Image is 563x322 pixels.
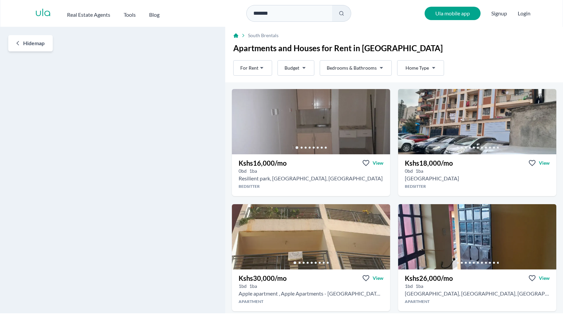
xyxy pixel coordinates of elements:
button: Bedrooms & Bathrooms [320,60,392,76]
nav: Main [67,8,173,19]
button: Login [518,9,530,17]
a: Blog [149,8,160,19]
h5: 1 bedrooms [405,283,413,290]
button: Tools [124,8,136,19]
h2: Tools [124,11,136,19]
a: Ula mobile app [425,7,481,20]
button: Real Estate Agents [67,8,110,19]
h5: 1 bathrooms [416,283,423,290]
button: For Rent [233,60,272,76]
span: Hide map [23,39,45,47]
h5: 1 bedrooms [239,283,247,290]
h2: Real Estate Agents [67,11,110,19]
span: View [373,275,383,281]
span: Bedrooms & Bathrooms [327,65,377,71]
h2: Blog [149,11,160,19]
h3: Kshs 30,000 /mo [239,273,287,283]
h2: Bedsitter for rent in South B - Kshs 18,000/mo -Nerkwo Restaurant, Plainsview Rd, Nairobi, Kenya,... [405,174,459,182]
span: South B rentals [248,32,278,39]
h3: Kshs 18,000 /mo [405,158,453,168]
span: Budget [285,65,299,71]
img: Bedsitter for rent - Kshs 18,000/mo - in South B near Nerkwo Restaurant, Plainsview Rd, Nairobi, ... [398,89,556,154]
span: View [373,160,383,166]
span: Signup [491,7,507,20]
h5: 1 bathrooms [249,283,257,290]
a: ula [35,7,51,19]
h5: 1 bathrooms [416,168,423,174]
h3: Kshs 26,000 /mo [405,273,453,283]
h1: Apartments and Houses for Rent in [GEOGRAPHIC_DATA] [233,43,555,54]
span: For Rent [240,65,258,71]
h5: 0 bedrooms [405,168,413,174]
button: Home Type [397,60,444,76]
a: Kshs16,000/moViewView property in detail0bd 1ba Resilient park, [GEOGRAPHIC_DATA], [GEOGRAPHIC_DA... [232,154,390,196]
img: 1 bedroom Apartment for rent - Kshs 26,000/mo - in South B near South Ville Apartments, Nairobi, ... [398,204,556,269]
h4: Bedsitter [232,184,390,189]
span: View [539,275,550,281]
h2: Bedsitter for rent in South B - Kshs 16,000/mo -Resilient Park, Mwembere, Nairobi, Kenya, Nairobi... [239,174,383,182]
a: Kshs18,000/moViewView property in detail0bd 1ba [GEOGRAPHIC_DATA]Bedsitter [398,154,556,196]
span: View [539,160,550,166]
h2: 1 bedroom Apartment for rent in South B - Kshs 30,000/mo -Apple Apartments - South B, Shikunga, N... [239,290,383,298]
span: Home Type [405,65,429,71]
img: Bedsitter for rent - Kshs 16,000/mo - in South B at Resilient Park, Mwembere, Nairobi, Kenya, Nai... [232,89,390,154]
a: Kshs26,000/moViewView property in detail1bd 1ba [GEOGRAPHIC_DATA], [GEOGRAPHIC_DATA], [GEOGRAPHIC... [398,269,556,311]
h4: Bedsitter [398,184,556,189]
h3: Kshs 16,000 /mo [239,158,287,168]
img: 1 bedroom Apartment for rent - Kshs 30,000/mo - in South B in Apple Apartments - South B, Shikung... [232,204,390,269]
h5: 0 bedrooms [239,168,247,174]
h2: 1 bedroom Apartment for rent in South B - Kshs 26,000/mo -South Ville Apartments, Nairobi, Kenya,... [405,290,550,298]
button: Budget [277,60,314,76]
h4: Apartment [398,299,556,304]
a: Kshs30,000/moViewView property in detail1bd 1ba Apple apartment , Apple Apartments - [GEOGRAPHIC_... [232,269,390,311]
h4: Apartment [232,299,390,304]
h5: 1 bathrooms [249,168,257,174]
